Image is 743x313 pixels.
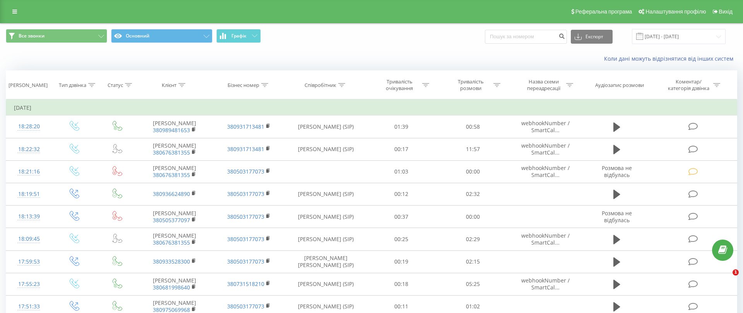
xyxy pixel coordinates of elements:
[286,183,366,205] td: [PERSON_NAME] (SIP)
[437,183,508,205] td: 02:32
[231,33,247,39] span: Графік
[6,29,107,43] button: Все звонки
[14,142,44,157] div: 18:22:32
[108,82,123,88] div: Статус
[604,55,737,62] a: Коли дані можуть відрізнятися вiд інших систем
[571,30,613,44] button: Експорт
[733,269,739,276] span: 1
[111,29,212,43] button: Основний
[523,78,564,92] div: Назва схеми переадресації
[14,277,44,292] div: 17:55:23
[227,168,264,175] a: 380503177073
[521,277,570,291] span: webhookNumber / SmartCal...
[227,235,264,243] a: 380503177073
[437,116,508,138] td: 00:58
[14,231,44,247] div: 18:09:45
[153,190,190,197] a: 380936624890
[59,82,86,88] div: Тип дзвінка
[437,206,508,228] td: 00:00
[366,138,437,160] td: 00:17
[153,216,190,224] a: 380505377097
[719,9,733,15] span: Вихід
[14,254,44,269] div: 17:59:53
[14,209,44,224] div: 18:13:39
[521,142,570,156] span: webhookNumber / SmartCal...
[366,183,437,205] td: 00:12
[286,116,366,138] td: [PERSON_NAME] (SIP)
[153,149,190,156] a: 380676381355
[485,30,567,44] input: Пошук за номером
[14,119,44,134] div: 18:28:20
[379,78,420,92] div: Тривалість очікування
[137,228,212,250] td: [PERSON_NAME]
[286,273,366,295] td: [PERSON_NAME] (SIP)
[575,9,632,15] span: Реферальна програма
[137,160,212,183] td: [PERSON_NAME]
[9,82,48,88] div: [PERSON_NAME]
[137,116,212,138] td: [PERSON_NAME]
[137,206,212,228] td: [PERSON_NAME]
[137,138,212,160] td: [PERSON_NAME]
[286,250,366,273] td: [PERSON_NAME] [PERSON_NAME] (SIP)
[666,78,711,92] div: Коментар/категорія дзвінка
[366,206,437,228] td: 00:37
[14,187,44,202] div: 18:19:51
[162,82,176,88] div: Клієнт
[437,160,508,183] td: 00:00
[366,116,437,138] td: 01:39
[305,82,336,88] div: Співробітник
[286,228,366,250] td: [PERSON_NAME] (SIP)
[717,269,735,288] iframe: Intercom live chat
[227,123,264,130] a: 380931713481
[227,280,264,287] a: 380731518210
[366,160,437,183] td: 01:03
[14,164,44,179] div: 18:21:16
[19,33,45,39] span: Все звонки
[602,164,632,179] span: Розмова не відбулась
[286,138,366,160] td: [PERSON_NAME] (SIP)
[6,100,737,116] td: [DATE]
[153,171,190,179] a: 380676381355
[645,9,706,15] span: Налаштування профілю
[227,303,264,310] a: 380503177073
[521,232,570,246] span: webhookNumber / SmartCal...
[153,126,190,134] a: 380989481653
[153,239,190,246] a: 380676381355
[521,119,570,134] span: webhookNumber / SmartCal...
[437,273,508,295] td: 05:25
[595,82,644,88] div: Аудіозапис розмови
[437,138,508,160] td: 11:57
[437,228,508,250] td: 02:29
[450,78,491,92] div: Тривалість розмови
[228,82,259,88] div: Бізнес номер
[227,145,264,153] a: 380931713481
[366,273,437,295] td: 00:18
[366,250,437,273] td: 00:19
[216,29,261,43] button: Графік
[602,209,632,224] span: Розмова не відбулась
[366,228,437,250] td: 00:25
[153,284,190,291] a: 380681998640
[437,250,508,273] td: 02:15
[286,206,366,228] td: [PERSON_NAME] (SIP)
[227,258,264,265] a: 380503177073
[137,273,212,295] td: [PERSON_NAME]
[227,190,264,197] a: 380503177073
[153,258,190,265] a: 380933528300
[521,164,570,179] span: webhookNumber / SmartCal...
[227,213,264,220] a: 380503177073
